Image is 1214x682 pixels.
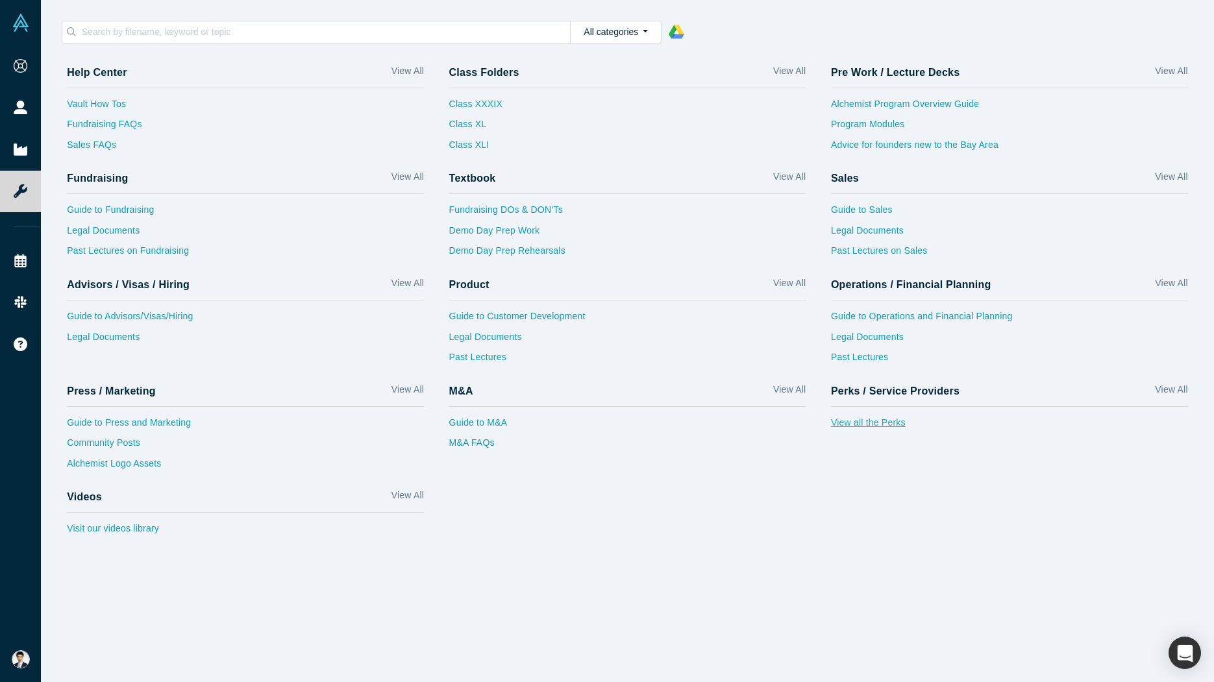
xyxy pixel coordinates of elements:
a: Guide to Customer Development [449,310,806,330]
a: Legal Documents [67,330,424,351]
a: View all the Perks [831,416,1188,437]
a: Legal Documents [831,330,1188,351]
a: View All [391,383,424,402]
h4: Fundraising [67,172,128,184]
a: View All [1155,276,1187,295]
a: Sales FAQs [67,138,424,159]
h4: Product [449,278,489,291]
a: Advice for founders new to the Bay Area [831,138,1188,159]
a: View All [1155,170,1187,189]
h4: Class Folders [449,66,519,79]
a: Guide to Press and Marketing [67,416,424,437]
a: View All [773,383,806,402]
img: Alchemist Vault Logo [12,14,30,32]
a: Community Posts [67,436,424,457]
a: View All [391,170,424,189]
a: Legal Documents [449,330,806,351]
button: All categories [570,21,662,43]
h4: Textbook [449,172,496,184]
h4: Sales [831,172,859,184]
a: M&A FAQs [449,436,806,457]
h4: Advisors / Visas / Hiring [67,278,190,291]
a: View All [391,489,424,507]
a: Fundraising FAQs [67,117,424,138]
a: Guide to Sales [831,203,1188,224]
a: Guide to Advisors/Visas/Hiring [67,310,424,330]
a: View All [1155,64,1187,83]
a: View All [1155,383,1187,402]
a: Class XXXIX [449,97,502,118]
a: Guide to Operations and Financial Planning [831,310,1188,330]
a: Past Lectures [449,350,806,371]
a: Past Lectures on Fundraising [67,244,424,265]
h4: Pre Work / Lecture Decks [831,66,960,79]
a: Vault How Tos [67,97,424,118]
a: Past Lectures [831,350,1188,371]
a: Fundraising DOs & DON’Ts [449,203,806,224]
a: Alchemist Program Overview Guide [831,97,1188,118]
a: View All [773,64,806,83]
h4: Perks / Service Providers [831,385,960,397]
a: Legal Documents [67,224,424,245]
a: View All [391,64,424,83]
h4: Videos [67,491,102,503]
a: Alchemist Logo Assets [67,457,424,478]
a: Demo Day Prep Work [449,224,806,245]
a: Demo Day Prep Rehearsals [449,244,806,265]
a: Class XL [449,117,502,138]
h4: M&A [449,385,473,397]
input: Search by filename, keyword or topic [81,23,570,40]
a: Class XLI [449,138,502,159]
a: Past Lectures on Sales [831,244,1188,265]
a: Visit our videos library [67,522,424,542]
img: Yas Morita's Account [12,650,30,668]
a: View All [391,276,424,295]
h4: Help Center [67,66,127,79]
h4: Press / Marketing [67,385,156,397]
h4: Operations / Financial Planning [831,278,991,291]
a: Legal Documents [831,224,1188,245]
a: View All [773,170,806,189]
a: Program Modules [831,117,1188,138]
a: Guide to Fundraising [67,203,424,224]
a: View All [773,276,806,295]
a: Guide to M&A [449,416,806,437]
